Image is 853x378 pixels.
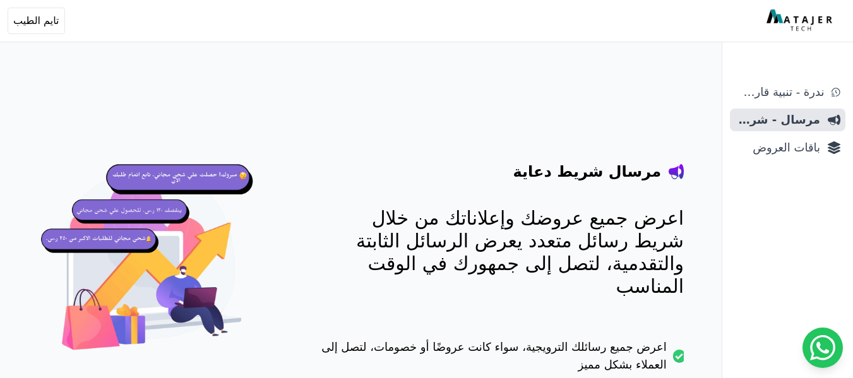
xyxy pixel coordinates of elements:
[13,13,59,28] span: تايم الطيب
[767,9,835,32] img: MatajerTech Logo
[8,8,65,34] button: تايم الطيب
[735,111,820,129] span: مرسال - شريط دعاية
[316,207,684,298] p: اعرض جميع عروضك وإعلاناتك من خلال شريط رسائل متعدد يعرض الرسائل الثابتة والتقدمية، لتصل إلى جمهور...
[735,83,824,101] span: ندرة - تنبية قارب علي النفاذ
[730,81,845,103] a: ندرة - تنبية قارب علي النفاذ
[730,136,845,159] a: باقات العروض
[735,139,820,157] span: باقات العروض
[730,109,845,131] a: مرسال - شريط دعاية
[513,162,661,182] h4: مرسال شريط دعاية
